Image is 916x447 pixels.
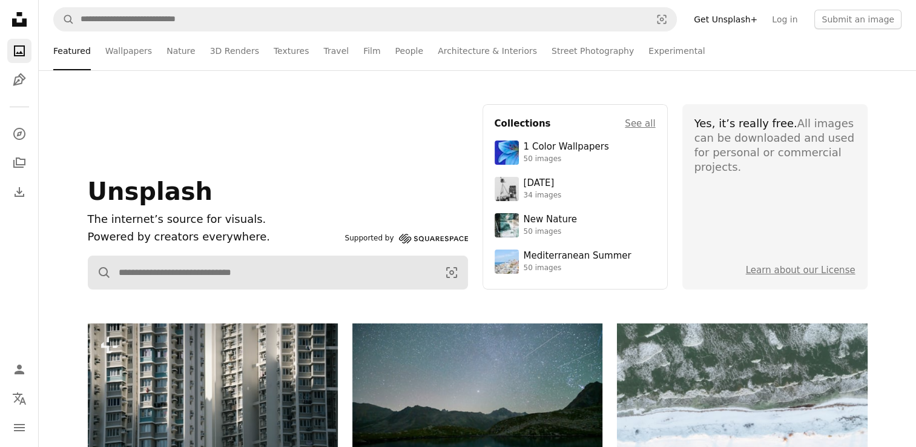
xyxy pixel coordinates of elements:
[495,250,519,274] img: premium_photo-1688410049290-d7394cc7d5df
[495,250,656,274] a: Mediterranean Summer50 images
[53,7,677,31] form: Find visuals sitewide
[746,265,855,276] a: Learn about our License
[210,31,259,70] a: 3D Renders
[694,116,855,174] div: All images can be downloaded and used for personal or commercial projects.
[552,31,634,70] a: Street Photography
[524,227,577,237] div: 50 images
[88,177,213,205] span: Unsplash
[7,39,31,63] a: Photos
[495,141,519,165] img: premium_photo-1688045582333-c8b6961773e0
[274,31,309,70] a: Textures
[88,399,338,409] a: Tall apartment buildings with many windows and balconies.
[495,213,519,237] img: premium_photo-1755037089989-422ee333aef9
[7,68,31,92] a: Illustrations
[7,357,31,382] a: Log in / Sign up
[323,31,349,70] a: Travel
[438,31,537,70] a: Architecture & Interiors
[625,116,655,131] a: See all
[495,213,656,237] a: New Nature50 images
[524,263,631,273] div: 50 images
[88,211,340,228] h1: The internet’s source for visuals.
[524,214,577,226] div: New Nature
[524,154,609,164] div: 50 images
[54,8,74,31] button: Search Unsplash
[495,116,551,131] h4: Collections
[495,177,519,201] img: photo-1682590564399-95f0109652fe
[363,31,380,70] a: Film
[436,256,467,289] button: Visual search
[105,31,152,70] a: Wallpapers
[7,386,31,411] button: Language
[166,31,195,70] a: Nature
[395,31,424,70] a: People
[524,191,562,200] div: 34 images
[495,177,656,201] a: [DATE]34 images
[648,31,705,70] a: Experimental
[765,10,805,29] a: Log in
[345,231,468,246] a: Supported by
[687,10,765,29] a: Get Unsplash+
[88,256,111,289] button: Search Unsplash
[7,180,31,204] a: Download History
[814,10,901,29] button: Submit an image
[694,117,797,130] span: Yes, it’s really free.
[524,141,609,153] div: 1 Color Wallpapers
[7,122,31,146] a: Explore
[7,7,31,34] a: Home — Unsplash
[647,8,676,31] button: Visual search
[495,141,656,165] a: 1 Color Wallpapers50 images
[524,177,562,190] div: [DATE]
[7,416,31,440] button: Menu
[617,411,867,422] a: Snow covered landscape with frozen water
[524,250,631,262] div: Mediterranean Summer
[7,151,31,175] a: Collections
[88,228,340,246] p: Powered by creators everywhere.
[88,256,468,290] form: Find visuals sitewide
[352,401,602,412] a: Starry night sky over a calm mountain lake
